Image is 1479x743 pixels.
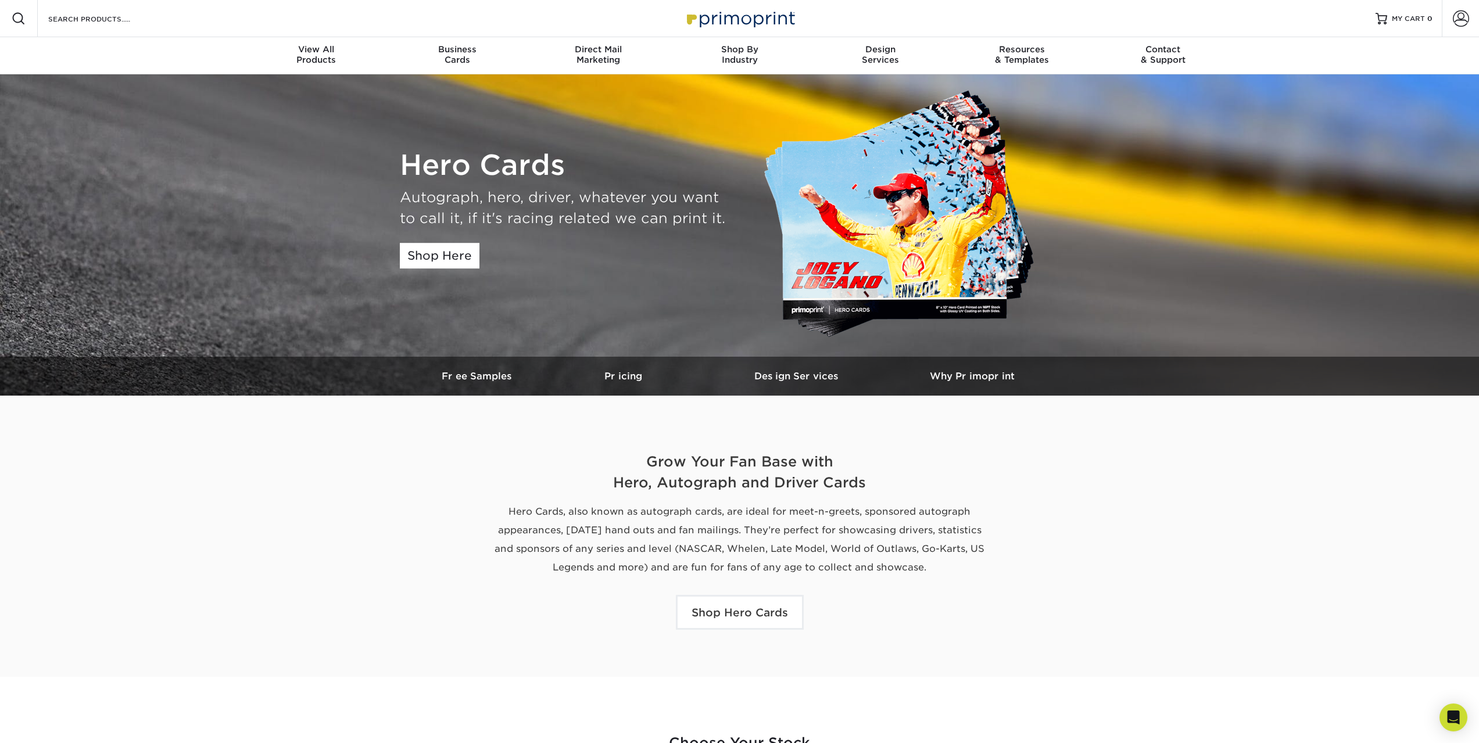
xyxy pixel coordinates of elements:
[669,44,810,55] span: Shop By
[1427,15,1433,23] span: 0
[246,44,387,55] span: View All
[951,44,1093,65] div: & Templates
[1439,703,1467,731] div: Open Intercom Messenger
[400,149,731,182] h1: Hero Cards
[536,357,711,396] a: Pricing
[400,187,731,229] div: Autograph, hero, driver, whatever you want to call it, if it's racing related we can print it.
[400,243,479,268] a: Shop Here
[763,88,1048,343] img: Custom Hero Cards
[682,6,798,31] img: Primoprint
[810,44,951,65] div: Services
[528,37,669,74] a: Direct MailMarketing
[810,44,951,55] span: Design
[3,708,99,739] iframe: Google Customer Reviews
[386,37,528,74] a: BusinessCards
[1093,44,1234,65] div: & Support
[493,502,987,577] p: Hero Cards, also known as autograph cards, are ideal for meet-n-greets, sponsored autograph appea...
[246,44,387,65] div: Products
[47,12,160,26] input: SEARCH PRODUCTS.....
[536,371,711,382] h3: Pricing
[676,595,804,630] a: Shop Hero Cards
[420,357,536,396] a: Free Samples
[711,357,885,396] a: Design Services
[669,44,810,65] div: Industry
[1093,44,1234,55] span: Contact
[951,37,1093,74] a: Resources& Templates
[1392,14,1425,24] span: MY CART
[528,44,669,55] span: Direct Mail
[669,37,810,74] a: Shop ByIndustry
[1093,37,1234,74] a: Contact& Support
[885,357,1059,396] a: Why Primoprint
[386,44,528,65] div: Cards
[951,44,1093,55] span: Resources
[400,451,1080,493] h2: Grow Your Fan Base with Hero, Autograph and Driver Cards
[420,371,536,382] h3: Free Samples
[711,371,885,382] h3: Design Services
[885,371,1059,382] h3: Why Primoprint
[528,44,669,65] div: Marketing
[810,37,951,74] a: DesignServices
[386,44,528,55] span: Business
[246,37,387,74] a: View AllProducts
